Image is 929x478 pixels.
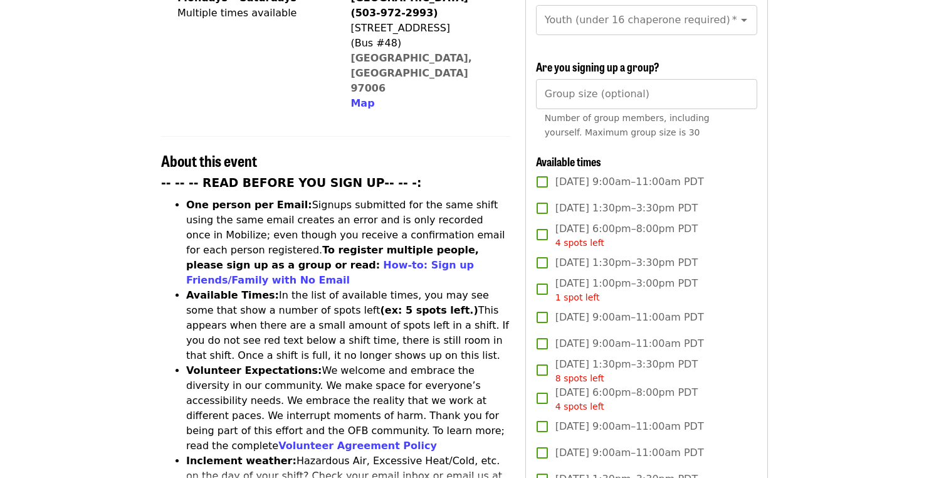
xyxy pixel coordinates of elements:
[350,97,374,109] span: Map
[186,244,479,271] strong: To register multiple people, please sign up as a group or read:
[555,276,698,304] span: [DATE] 1:00pm–3:00pm PDT
[186,259,474,286] a: How-to: Sign up Friends/Family with No Email
[186,288,510,363] li: In the list of available times, you may see some that show a number of spots left This appears wh...
[186,199,312,211] strong: One person per Email:
[186,289,279,301] strong: Available Times:
[161,176,422,189] strong: -- -- -- READ BEFORE YOU SIGN UP-- -- -:
[536,79,757,109] input: [object Object]
[555,238,604,248] span: 4 spots left
[555,201,698,216] span: [DATE] 1:30pm–3:30pm PDT
[545,113,710,137] span: Number of group members, including yourself. Maximum group size is 30
[186,363,510,454] li: We welcome and embrace the diversity in our community. We make space for everyone’s accessibility...
[350,52,472,94] a: [GEOGRAPHIC_DATA], [GEOGRAPHIC_DATA] 97006
[186,364,322,376] strong: Volunteer Expectations:
[555,255,698,270] span: [DATE] 1:30pm–3:30pm PDT
[555,174,704,189] span: [DATE] 9:00am–11:00am PDT
[555,445,704,460] span: [DATE] 9:00am–11:00am PDT
[555,292,600,302] span: 1 spot left
[536,58,659,75] span: Are you signing up a group?
[555,419,704,434] span: [DATE] 9:00am–11:00am PDT
[350,36,500,51] div: (Bus #48)
[555,357,698,385] span: [DATE] 1:30pm–3:30pm PDT
[380,304,478,316] strong: (ex: 5 spots left.)
[555,310,704,325] span: [DATE] 9:00am–11:00am PDT
[161,149,257,171] span: About this event
[350,21,500,36] div: [STREET_ADDRESS]
[735,11,753,29] button: Open
[177,6,297,21] div: Multiple times available
[555,401,604,412] span: 4 spots left
[186,455,297,467] strong: Inclement weather:
[555,385,698,413] span: [DATE] 6:00pm–8:00pm PDT
[555,221,698,250] span: [DATE] 6:00pm–8:00pm PDT
[555,336,704,351] span: [DATE] 9:00am–11:00am PDT
[555,373,604,383] span: 8 spots left
[186,198,510,288] li: Signups submitted for the same shift using the same email creates an error and is only recorded o...
[536,153,601,169] span: Available times
[350,96,374,111] button: Map
[278,440,437,452] a: Volunteer Agreement Policy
